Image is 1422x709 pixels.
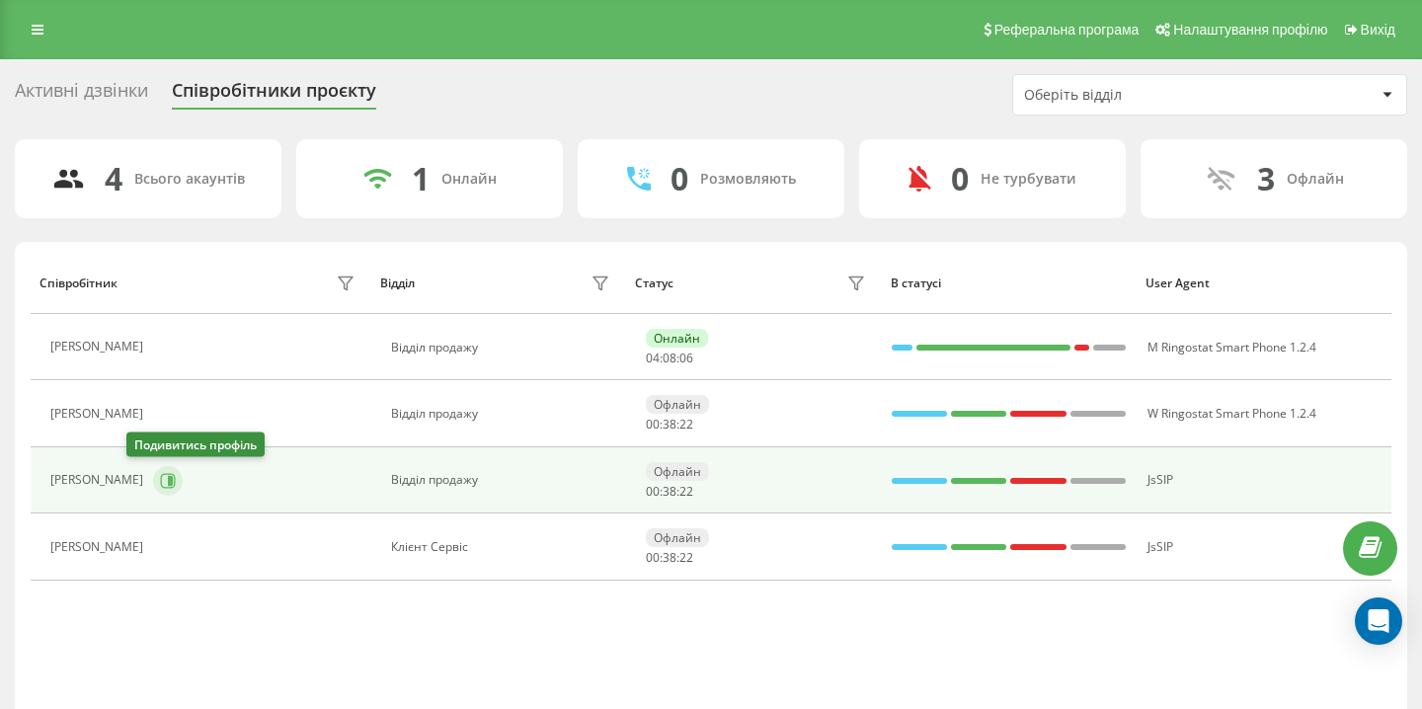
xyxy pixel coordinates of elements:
div: Подивитись профіль [126,433,265,457]
div: User Agent [1145,276,1382,290]
span: Вихід [1361,22,1395,38]
div: Офлайн [646,462,709,481]
span: Реферальна програма [994,22,1140,38]
span: 22 [679,549,693,566]
span: JsSIP [1147,471,1173,488]
span: 38 [663,483,676,500]
div: Відділ продажу [391,341,615,354]
div: Відділ [380,276,415,290]
span: JsSIP [1147,538,1173,555]
div: [PERSON_NAME] [50,340,148,354]
div: : : [646,551,693,565]
div: 0 [671,160,688,197]
div: [PERSON_NAME] [50,407,148,421]
div: Всього акаунтів [134,171,245,188]
div: Відділ продажу [391,407,615,421]
div: Офлайн [646,528,709,547]
div: Розмовляють [700,171,796,188]
div: Онлайн [646,329,708,348]
span: W Ringostat Smart Phone 1.2.4 [1147,405,1316,422]
span: 00 [646,483,660,500]
div: Співробітник [39,276,118,290]
div: [PERSON_NAME] [50,473,148,487]
div: 3 [1257,160,1275,197]
div: : : [646,418,693,432]
span: 22 [679,416,693,433]
div: Статус [635,276,673,290]
span: Налаштування профілю [1173,22,1327,38]
span: 04 [646,350,660,366]
div: Онлайн [441,171,497,188]
span: M Ringostat Smart Phone 1.2.4 [1147,339,1316,355]
span: 00 [646,416,660,433]
div: Активні дзвінки [15,80,148,111]
div: Клієнт Сервіс [391,540,615,554]
div: Відділ продажу [391,473,615,487]
div: 1 [412,160,430,197]
span: 06 [679,350,693,366]
div: Open Intercom Messenger [1355,597,1402,645]
div: В статусі [891,276,1128,290]
div: Оберіть відділ [1024,87,1260,104]
span: 08 [663,350,676,366]
div: Співробітники проєкту [172,80,376,111]
div: Офлайн [646,395,709,414]
span: 38 [663,416,676,433]
div: 4 [105,160,122,197]
div: Не турбувати [981,171,1076,188]
span: 38 [663,549,676,566]
div: Офлайн [1287,171,1344,188]
div: : : [646,352,693,365]
div: 0 [951,160,969,197]
div: [PERSON_NAME] [50,540,148,554]
span: 00 [646,549,660,566]
div: : : [646,485,693,499]
span: 22 [679,483,693,500]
